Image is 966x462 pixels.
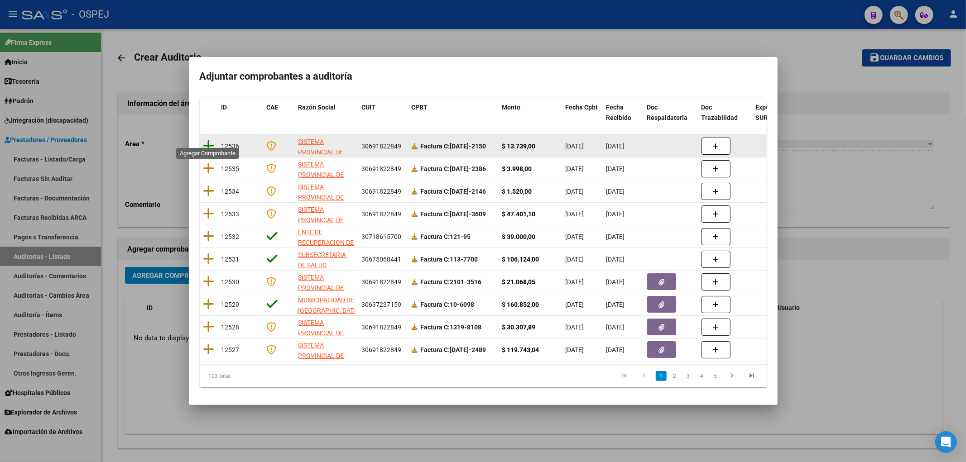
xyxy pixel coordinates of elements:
[421,210,450,218] span: Factura C:
[421,256,478,263] strong: 113-7700
[566,188,584,195] span: [DATE]
[756,104,796,121] span: Expediente SUR Asociado
[682,368,695,384] li: page 3
[566,233,584,240] span: [DATE]
[221,301,240,308] span: 12529
[421,346,450,353] span: Factura C:
[267,104,279,111] span: CAE
[362,233,402,240] span: 30718615700
[362,324,402,331] span: 30691822849
[566,346,584,353] span: [DATE]
[362,188,402,195] span: 30691822849
[362,210,402,218] span: 30691822849
[421,346,486,353] strong: [DATE]-2489
[421,210,486,218] strong: [DATE]-3609
[606,143,625,150] span: [DATE]
[421,233,450,240] span: Factura C:
[421,233,471,240] strong: 121-95
[362,256,402,263] span: 30675068441
[669,371,680,381] a: 2
[502,324,536,331] strong: $ 30.307,89
[362,301,402,308] span: 30637237159
[710,371,721,381] a: 5
[298,229,354,308] span: ENTE DE RECUPERACION DE FONDOS PARA EL FORTALECIMIENTO DEL SISTEMA DE SALUD DE MENDOZA (REFORSAL)...
[606,278,625,286] span: [DATE]
[221,143,240,150] span: 12536
[744,371,761,381] a: go to last page
[499,98,562,128] datatable-header-cell: Monto
[298,274,344,302] span: SISTEMA PROVINCIAL DE SALUD
[697,371,707,381] a: 4
[362,346,402,353] span: 30691822849
[412,104,428,111] span: CPBT
[566,165,584,172] span: [DATE]
[606,346,625,353] span: [DATE]
[218,98,263,128] datatable-header-cell: ID
[298,138,344,166] span: SISTEMA PROVINCIAL DE SALUD
[298,183,344,211] span: SISTEMA PROVINCIAL DE SALUD
[421,143,450,150] span: Factura C:
[606,233,625,240] span: [DATE]
[221,346,240,353] span: 12527
[421,188,450,195] span: Factura C:
[698,98,752,128] datatable-header-cell: Doc Trazabilidad
[298,251,346,269] span: SUBSECRETARIA DE SALUD
[616,371,633,381] a: go to first page
[421,301,450,308] span: Factura C:
[654,368,668,384] li: page 1
[566,104,598,111] span: Fecha Cpbt
[752,98,802,128] datatable-header-cell: Expediente SUR Asociado
[298,296,360,314] span: MUNICIPALIDAD DE [GEOGRAPHIC_DATA]
[606,324,625,331] span: [DATE]
[362,143,402,150] span: 30691822849
[935,431,957,453] div: Open Intercom Messenger
[606,210,625,218] span: [DATE]
[502,233,536,240] strong: $ 39.000,00
[702,104,738,121] span: Doc Trazabilidad
[566,256,584,263] span: [DATE]
[421,301,475,308] strong: 10-6098
[636,371,653,381] a: go to previous page
[221,233,240,240] span: 12532
[221,210,240,218] span: 12533
[358,98,408,128] datatable-header-cell: CUIT
[421,165,450,172] span: Factura C:
[502,188,532,195] strong: $ 1.520,00
[421,256,450,263] span: Factura C:
[566,278,584,286] span: [DATE]
[502,278,536,286] strong: $ 21.068,05
[298,104,336,111] span: Razón Social
[606,165,625,172] span: [DATE]
[221,165,240,172] span: 12535
[566,301,584,308] span: [DATE]
[362,165,402,172] span: 30691822849
[647,104,688,121] span: Doc Respaldatoria
[295,98,358,128] datatable-header-cell: Razón Social
[606,301,625,308] span: [DATE]
[562,98,603,128] datatable-header-cell: Fecha Cpbt
[298,161,344,189] span: SISTEMA PROVINCIAL DE SALUD
[408,98,499,128] datatable-header-cell: CPBT
[709,368,722,384] li: page 5
[502,256,539,263] strong: $ 106.124,00
[502,210,536,218] strong: $ 47.401,10
[421,165,486,172] strong: [DATE]-2386
[668,368,682,384] li: page 2
[656,371,667,381] a: 1
[263,98,295,128] datatable-header-cell: CAE
[421,324,482,331] strong: 1319-8108
[421,188,486,195] strong: [DATE]-2146
[221,104,227,111] span: ID
[566,143,584,150] span: [DATE]
[566,324,584,331] span: [DATE]
[566,210,584,218] span: [DATE]
[200,365,312,387] div: 103 total
[644,98,698,128] datatable-header-cell: Doc Respaldatoria
[606,188,625,195] span: [DATE]
[200,68,767,85] h2: Adjuntar comprobantes a auditoría
[221,278,240,286] span: 12530
[221,188,240,195] span: 12534
[362,278,402,286] span: 30691822849
[298,342,344,370] span: SISTEMA PROVINCIAL DE SALUD
[502,301,539,308] strong: $ 160.852,00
